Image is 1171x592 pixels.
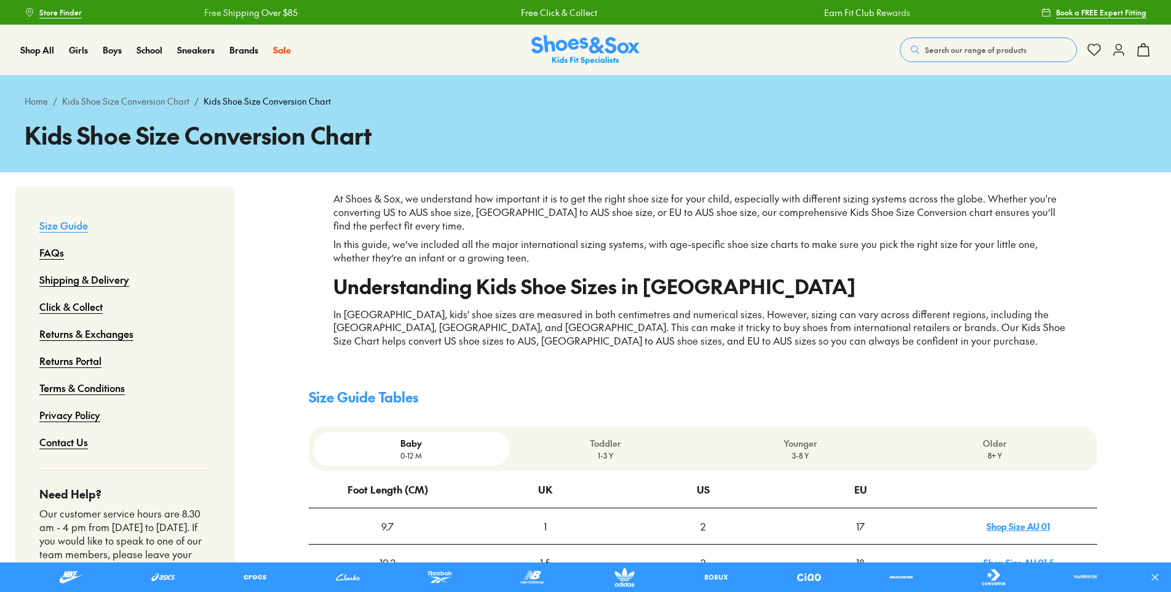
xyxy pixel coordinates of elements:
[203,6,296,19] a: Free Shipping Over $85
[309,387,1097,407] h4: Size Guide Tables
[39,320,133,347] a: Returns & Exchanges
[25,95,48,108] a: Home
[333,279,1073,293] h2: Understanding Kids Shoe Sizes in [GEOGRAPHIC_DATA]
[309,545,466,580] div: 10.2
[39,401,100,428] a: Privacy Policy
[333,192,1073,233] p: At Shoes & Sox, we understand how important it is to get the right shoe size for your child, espe...
[20,44,54,57] a: Shop All
[39,212,88,239] a: Size Guide
[103,44,122,57] a: Boys
[62,95,189,108] a: Kids Shoe Size Conversion Chart
[708,437,892,450] p: Younger
[782,509,939,543] div: 17
[177,44,215,57] a: Sneakers
[39,374,125,401] a: Terms & Conditions
[103,44,122,56] span: Boys
[20,44,54,56] span: Shop All
[903,450,1087,461] p: 8+ Y
[708,450,892,461] p: 3-8 Y
[333,308,1073,348] p: In [GEOGRAPHIC_DATA], kids' shoe sizes are measured in both centimetres and numerical sizes. Howe...
[520,6,597,19] a: Free Click & Collect
[986,520,1050,532] a: Shop Size AU 01
[319,437,503,450] p: Baby
[177,44,215,56] span: Sneakers
[697,472,710,506] div: US
[347,472,428,506] div: Foot Length (CM)
[39,293,103,320] a: Click & Collect
[39,266,129,293] a: Shipping & Delivery
[1056,7,1146,18] span: Book a FREE Expert Fitting
[782,545,939,580] div: 18
[39,347,101,374] a: Returns Portal
[538,472,552,506] div: UK
[39,7,82,18] span: Store Finder
[467,545,623,580] div: 1.5
[1041,1,1146,23] a: Book a FREE Expert Fitting
[824,6,910,19] a: Earn Fit Club Rewards
[625,509,781,543] div: 2
[39,239,64,266] a: FAQs
[229,44,258,57] a: Brands
[531,35,640,65] img: SNS_Logo_Responsive.svg
[69,44,88,56] span: Girls
[854,472,867,506] div: EU
[25,95,1146,108] div: / /
[204,95,331,108] span: Kids Shoe Size Conversion Chart
[137,44,162,57] a: School
[983,556,1054,569] a: Shop Size AU 01.5
[625,545,781,580] div: 2
[39,428,88,455] a: Contact Us
[903,437,1087,450] p: Older
[69,44,88,57] a: Girls
[514,450,698,461] p: 1-3 Y
[309,509,466,543] div: 9.7
[531,35,640,65] a: Shoes & Sox
[229,44,258,56] span: Brands
[137,44,162,56] span: School
[900,38,1077,62] button: Search our range of products
[467,509,623,543] div: 1
[25,1,82,23] a: Store Finder
[333,238,1073,265] p: In this guide, we’ve included all the major international sizing systems, with age-specific shoe ...
[39,486,210,502] h4: Need Help?
[514,437,698,450] p: Toddler
[273,44,291,57] a: Sale
[25,118,1146,153] h1: Kids Shoe Size Conversion Chart
[273,44,291,56] span: Sale
[319,450,503,461] p: 0-12 M
[925,44,1026,55] span: Search our range of products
